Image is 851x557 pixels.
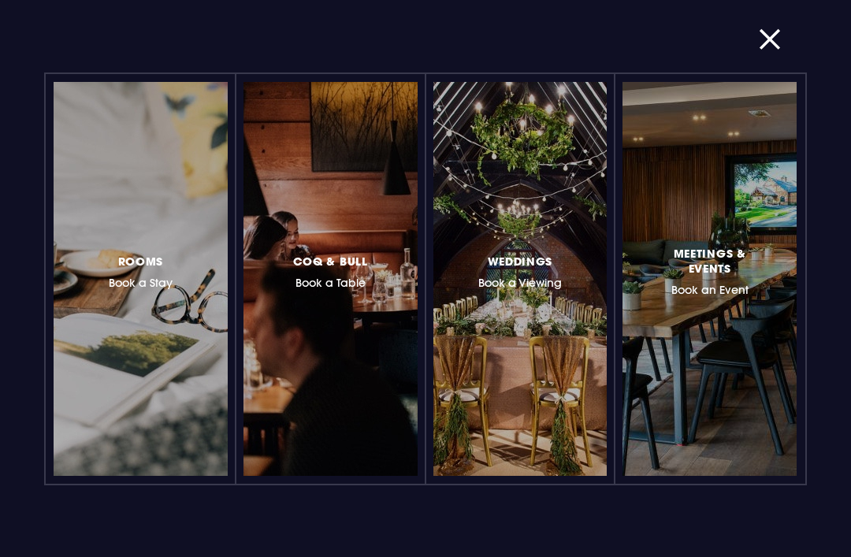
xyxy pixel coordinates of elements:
span: Coq & Bull [293,254,368,269]
span: Weddings [488,254,553,269]
h3: Book a Viewing [478,251,562,290]
a: Meetings & EventsBook an Event [622,82,797,476]
span: Meetings & Events [660,246,759,276]
span: Rooms [118,254,164,269]
a: WeddingsBook a Viewing [433,82,608,476]
h3: Book an Event [660,243,759,297]
h3: Book a Table [293,251,368,290]
h3: Book a Stay [109,251,173,290]
a: RoomsBook a Stay [54,82,228,476]
a: Coq & BullBook a Table [243,82,418,476]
